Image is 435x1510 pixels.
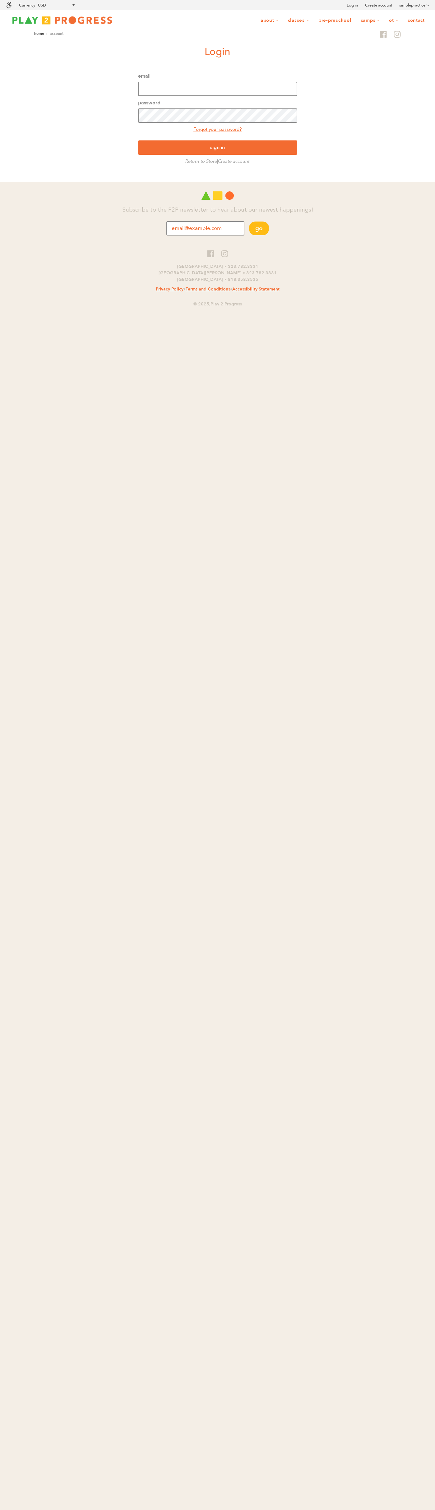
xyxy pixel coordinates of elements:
[365,2,392,8] a: Create account
[19,3,35,7] label: Currency
[249,222,269,235] button: Go
[166,221,244,236] input: email@example.com
[46,31,48,36] span: ›
[201,191,234,200] img: Play 2 Progress logo
[50,31,63,36] span: Account
[211,301,242,307] a: Play 2 Progress
[284,15,313,26] a: Classes
[385,15,402,26] a: OT
[257,15,283,26] a: About
[138,72,297,80] label: Email
[156,286,183,292] a: Privacy Policy
[314,15,355,26] a: Pre-Preschool
[185,158,217,165] a: Return to Store
[138,140,297,155] input: Sign In
[34,45,401,62] h1: Login
[357,15,384,26] a: Camps
[218,158,250,165] a: Create account
[404,15,429,26] a: Contact
[6,14,118,26] img: Play2Progress logo
[138,140,297,165] p: |
[347,2,358,8] a: Log in
[34,31,44,36] a: Home
[399,2,429,8] a: simplepractice >
[34,30,63,37] nav: breadcrumbs
[193,126,242,132] a: Forgot your password?
[138,99,297,107] label: Password
[34,206,401,215] h4: Subscribe to the P2P newsletter to hear about our newest happenings!
[186,286,230,292] a: Terms and Conditions
[232,286,280,292] a: Accessibility Statement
